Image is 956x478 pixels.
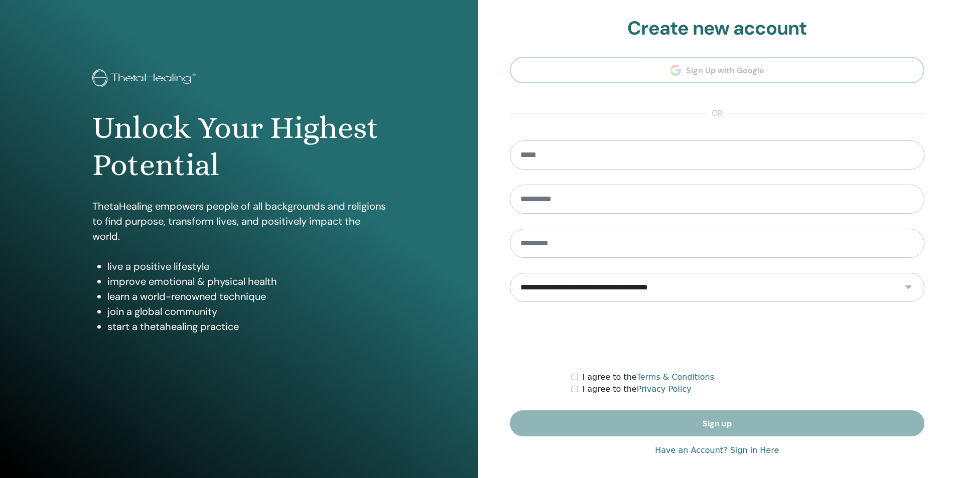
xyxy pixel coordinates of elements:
h2: Create new account [510,17,925,40]
a: Have an Account? Sign in Here [655,444,779,456]
li: start a thetahealing practice [107,319,386,334]
iframe: reCAPTCHA [641,317,793,356]
p: ThetaHealing empowers people of all backgrounds and religions to find purpose, transform lives, a... [92,199,386,244]
span: or [707,107,728,119]
label: I agree to the [582,371,714,383]
label: I agree to the [582,383,691,395]
li: learn a world-renowned technique [107,289,386,304]
a: Privacy Policy [637,384,692,394]
li: improve emotional & physical health [107,274,386,289]
a: Terms & Conditions [637,372,714,382]
h1: Unlock Your Highest Potential [92,109,386,184]
li: live a positive lifestyle [107,259,386,274]
li: join a global community [107,304,386,319]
